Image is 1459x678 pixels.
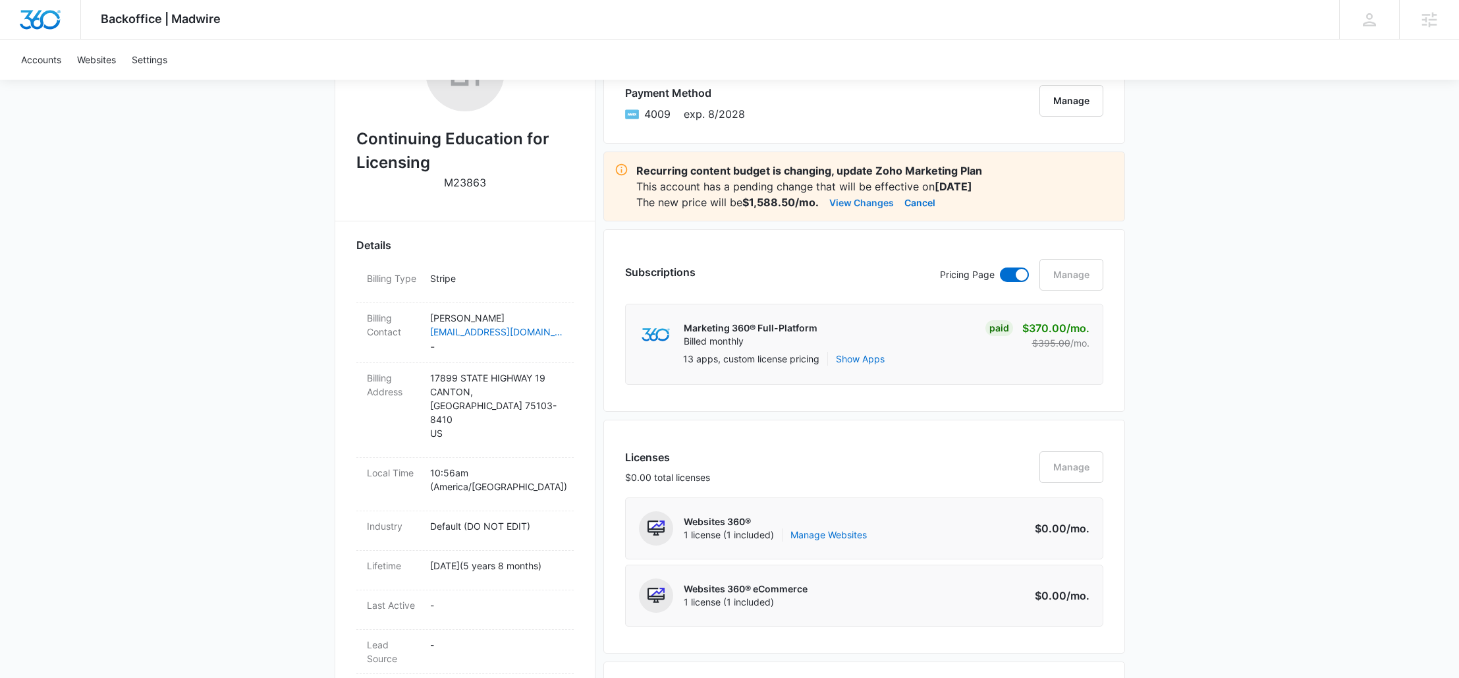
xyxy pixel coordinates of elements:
span: /mo. [1066,322,1089,335]
h3: Subscriptions [625,264,696,280]
div: Last Active- [356,590,574,630]
p: - [430,638,563,652]
div: Local Time10:56am (America/[GEOGRAPHIC_DATA]) [356,458,574,511]
div: Lead Source- [356,630,574,674]
span: 1 license (1 included) [684,596,808,609]
button: Manage [1039,85,1103,117]
p: Websites 360® [684,515,867,528]
p: 10:56am ( America/[GEOGRAPHIC_DATA] ) [430,466,563,494]
p: Pricing Page [940,268,995,282]
dt: Billing Type [367,271,420,285]
dt: Local Time [367,466,420,480]
p: Stripe [430,271,563,285]
dt: Last Active [367,598,420,612]
p: Marketing 360® Full-Platform [684,322,817,335]
div: Billing TypeStripe [356,264,574,303]
a: [EMAIL_ADDRESS][DOMAIN_NAME] [430,325,563,339]
h2: Continuing Education for Licensing [356,127,574,175]
h3: Licenses [625,449,710,465]
p: The new price will be [636,194,819,210]
button: View Changes [829,194,894,210]
p: M23863 [444,175,486,190]
p: $370.00 [1022,320,1089,336]
span: American Express ending with [644,106,671,122]
p: Default (DO NOT EDIT) [430,519,563,533]
dt: Lead Source [367,638,420,665]
img: marketing360Logo [642,328,670,342]
span: exp. 8/2028 [684,106,745,122]
div: Lifetime[DATE](5 years 8 months) [356,551,574,590]
span: 1 license (1 included) [684,528,867,542]
dt: Industry [367,519,420,533]
p: $0.00 total licenses [625,470,710,484]
a: Settings [124,40,175,80]
p: - [430,598,563,612]
s: $395.00 [1032,337,1070,349]
dd: - [430,311,563,354]
button: Cancel [904,194,935,210]
strong: $1,588.50/mo. [742,196,819,209]
a: Manage Websites [790,528,867,542]
div: Billing Contact[PERSON_NAME][EMAIL_ADDRESS][DOMAIN_NAME]- [356,303,574,363]
p: Billed monthly [684,335,817,348]
div: Billing Address17899 STATE HIGHWAY 19CANTON,[GEOGRAPHIC_DATA] 75103-8410US [356,363,574,458]
dt: Lifetime [367,559,420,573]
span: /mo. [1066,522,1089,535]
span: Backoffice | Madwire [101,12,221,26]
div: Paid [985,320,1013,336]
h3: Payment Method [625,85,745,101]
strong: [DATE] [935,180,972,193]
p: [DATE] ( 5 years 8 months ) [430,559,563,573]
a: Websites [69,40,124,80]
p: 13 apps, custom license pricing [683,352,819,366]
p: $0.00 [1028,521,1089,536]
p: This account has a pending change that will be effective on [636,179,1114,194]
p: $0.00 [1028,588,1089,604]
p: Recurring content budget is changing, update Zoho Marketing Plan [636,163,1114,179]
span: /mo. [1066,589,1089,602]
span: Details [356,237,391,253]
dt: Billing Address [367,371,420,399]
p: 17899 STATE HIGHWAY 19 CANTON , [GEOGRAPHIC_DATA] 75103-8410 US [430,371,563,440]
div: IndustryDefault (DO NOT EDIT) [356,511,574,551]
button: Show Apps [836,352,885,366]
a: Accounts [13,40,69,80]
dt: Billing Contact [367,311,420,339]
span: /mo. [1070,337,1089,349]
p: Websites 360® eCommerce [684,582,808,596]
p: [PERSON_NAME] [430,311,563,325]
